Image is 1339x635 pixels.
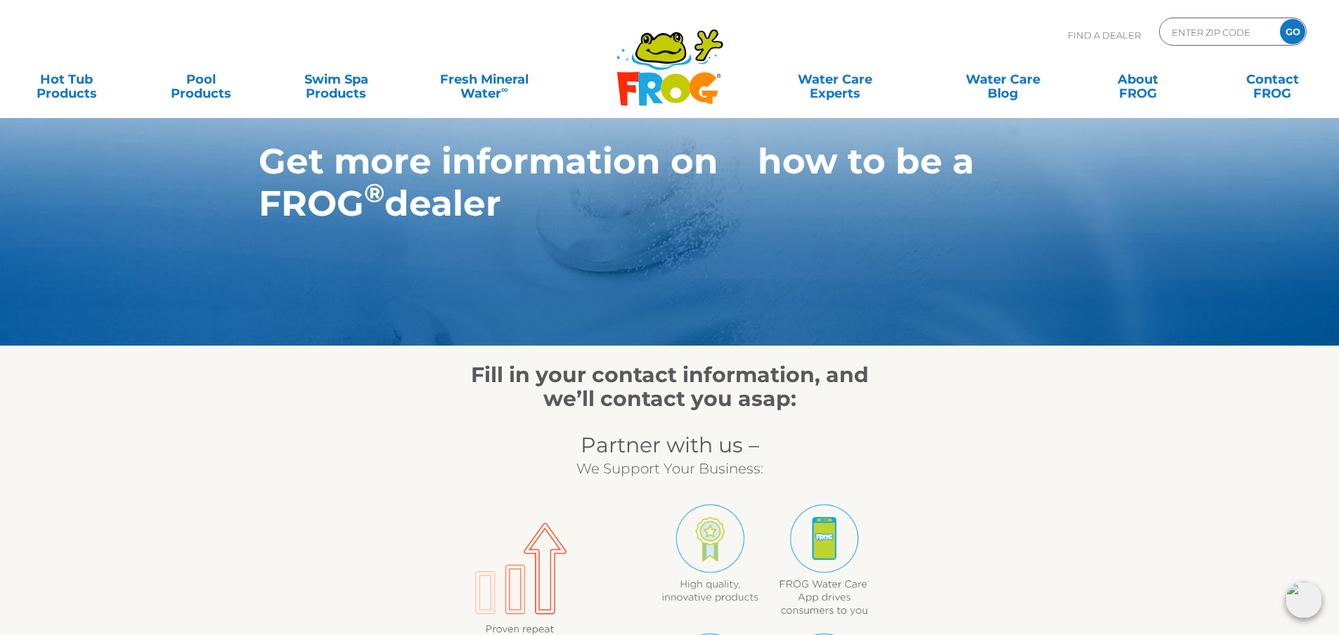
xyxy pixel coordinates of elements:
[1280,19,1305,44] input: GO
[14,65,119,93] a: Hot TubProducts
[149,65,254,93] a: PoolProducts
[1286,582,1322,618] img: openIcon
[453,363,886,411] h1: Fill in your contact information, and we’ll contact you asap:
[501,84,508,95] sup: ∞
[259,140,1004,225] span: Get more information on how to be a FROG dealer
[1085,65,1190,93] a: AboutFROG
[453,457,886,480] p: We Support Your Business:
[364,177,384,209] sup: ®
[1170,22,1265,42] input: Zip Code Form
[453,433,886,457] h3: Partner with us –
[950,65,1055,93] a: Water CareBlog
[284,65,389,93] a: Swim SpaProducts
[1068,18,1141,53] p: Find A Dealer
[418,65,550,93] a: Fresh MineralWater∞
[750,65,920,93] a: Water CareExperts
[1220,65,1325,93] a: ContactFROG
